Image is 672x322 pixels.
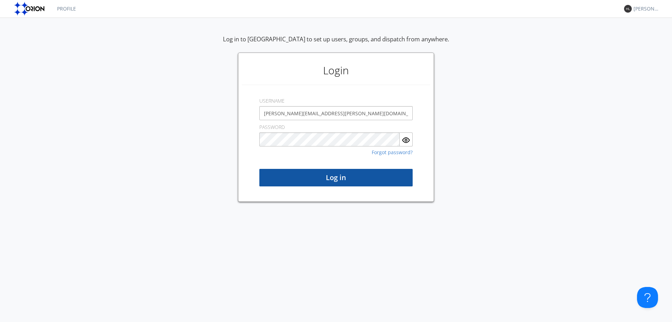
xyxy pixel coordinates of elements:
[400,132,413,146] button: Show Password
[259,169,413,186] button: Log in
[372,150,413,155] a: Forgot password?
[223,35,449,53] div: Log in to [GEOGRAPHIC_DATA] to set up users, groups, and dispatch from anywhere.
[259,132,400,146] input: Password
[259,124,285,131] label: PASSWORD
[14,2,47,16] img: orion-labs-logo.svg
[402,136,410,144] img: eye.svg
[624,5,632,13] img: 373638.png
[633,5,660,12] div: [PERSON_NAME]
[259,97,285,104] label: USERNAME
[637,287,658,308] iframe: Toggle Customer Support
[242,56,430,84] h1: Login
